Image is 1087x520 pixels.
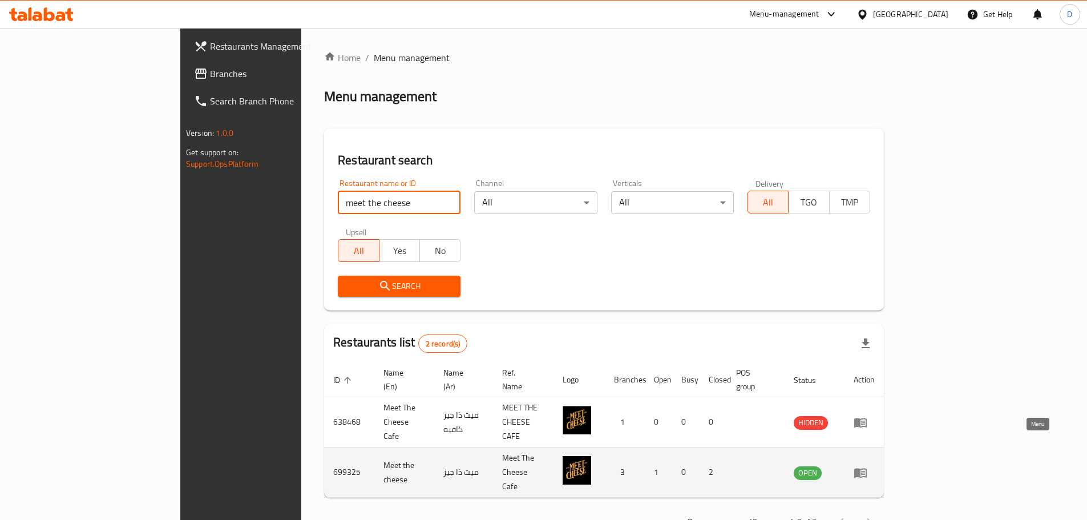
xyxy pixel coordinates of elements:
span: OPEN [794,466,822,479]
span: HIDDEN [794,416,828,429]
td: 2 [700,448,727,498]
td: ميت ذا جيز [434,448,493,498]
td: Meet The Cheese Cafe [493,448,553,498]
button: TGO [788,191,829,213]
td: 0 [672,448,700,498]
h2: Restaurant search [338,152,870,169]
td: 0 [700,397,727,448]
span: Yes [384,243,415,259]
button: Search [338,276,460,297]
th: Closed [700,362,727,397]
span: No [425,243,456,259]
td: 1 [645,448,672,498]
div: All [474,191,597,214]
input: Search for restaurant name or ID.. [338,191,460,214]
div: All [611,191,734,214]
button: Yes [379,239,420,262]
img: Meet The Cheese Cafe [563,406,591,434]
span: All [753,194,784,211]
label: Upsell [346,228,367,236]
span: Name (En) [383,366,421,393]
label: Delivery [755,179,784,187]
span: Restaurants Management [210,39,353,53]
div: Menu-management [749,7,819,21]
span: Ref. Name [502,366,540,393]
span: Name (Ar) [443,366,479,393]
td: 0 [672,397,700,448]
td: Meet The Cheese Cafe [374,397,434,448]
span: Version: [186,126,214,140]
th: Logo [553,362,605,397]
a: Search Branch Phone [185,87,362,115]
a: Restaurants Management [185,33,362,60]
th: Branches [605,362,645,397]
a: Branches [185,60,362,87]
button: All [747,191,789,213]
td: Meet the cheese [374,448,434,498]
h2: Restaurants list [333,334,467,353]
span: POS group [736,366,771,393]
table: enhanced table [324,362,884,498]
a: Support.OpsPlatform [186,156,258,171]
div: Export file [852,330,879,357]
span: All [343,243,374,259]
td: 0 [645,397,672,448]
img: Meet the cheese [563,456,591,485]
span: Menu management [374,51,450,65]
span: ID [333,373,355,387]
span: 1.0.0 [216,126,233,140]
span: Search Branch Phone [210,94,353,108]
td: 3 [605,448,645,498]
td: ميت ذا جيز كافيه [434,397,493,448]
span: Branches [210,67,353,80]
nav: breadcrumb [324,51,884,65]
th: Busy [672,362,700,397]
span: TMP [834,194,866,211]
h2: Menu management [324,87,437,106]
button: TMP [829,191,870,213]
div: Menu [854,416,875,429]
span: D [1067,8,1072,21]
button: No [419,239,460,262]
span: Get support on: [186,145,239,160]
span: TGO [793,194,825,211]
span: Search [347,279,451,293]
th: Action [844,362,884,397]
div: HIDDEN [794,416,828,430]
td: MEET THE CHEESE CAFE [493,397,553,448]
div: [GEOGRAPHIC_DATA] [873,8,948,21]
li: / [365,51,369,65]
td: 1 [605,397,645,448]
span: 2 record(s) [419,338,467,349]
span: Status [794,373,831,387]
th: Open [645,362,672,397]
button: All [338,239,379,262]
